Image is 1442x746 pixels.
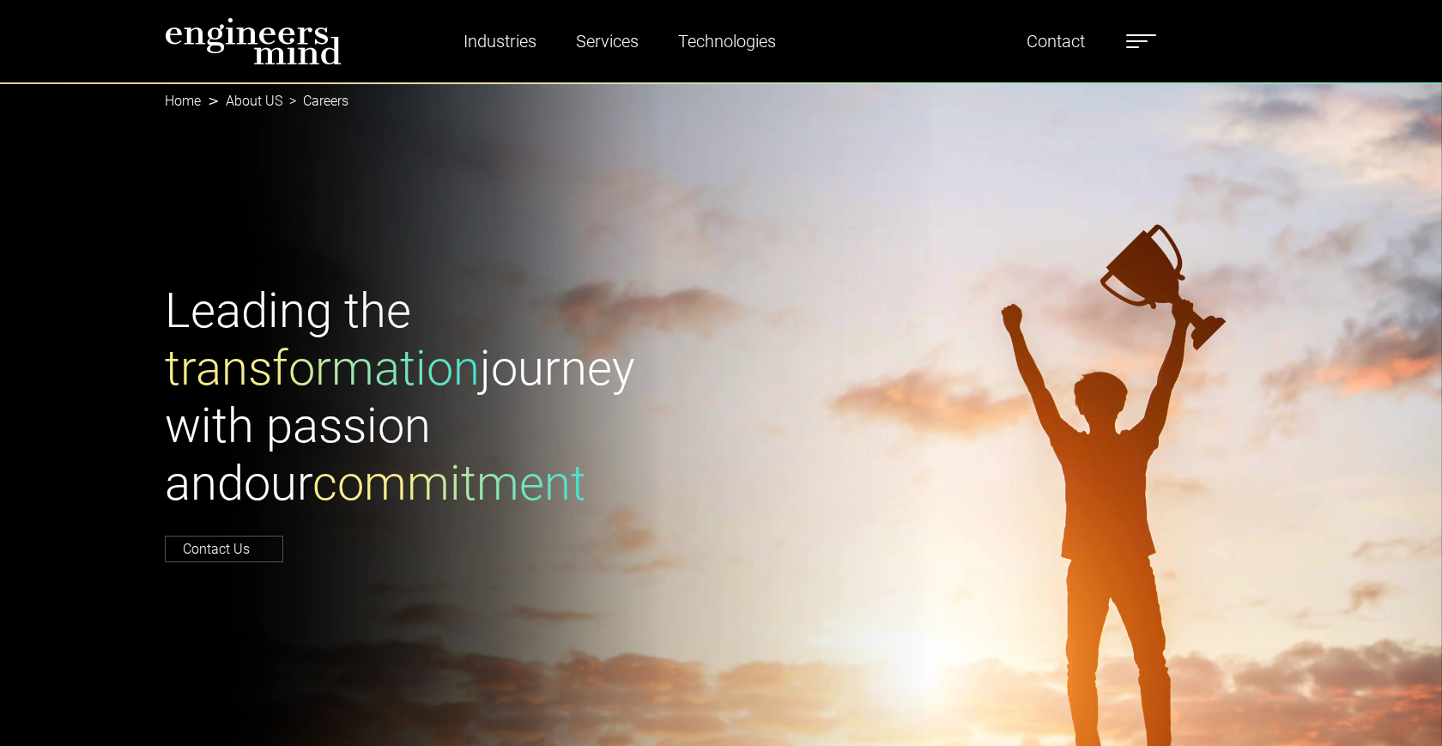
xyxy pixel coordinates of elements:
a: Contact Us [165,536,283,562]
a: Contact [1020,21,1092,61]
img: logo [165,17,342,65]
nav: breadcrumb [165,82,1277,120]
a: Services [569,21,645,61]
a: Industries [457,21,543,61]
li: Careers [282,91,348,112]
span: commitment [312,455,586,512]
h1: Leading the journey with passion and our [165,282,711,513]
a: Home [165,93,201,109]
a: About US [226,93,282,109]
span: transformation [165,340,480,397]
a: Technologies [671,21,783,61]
